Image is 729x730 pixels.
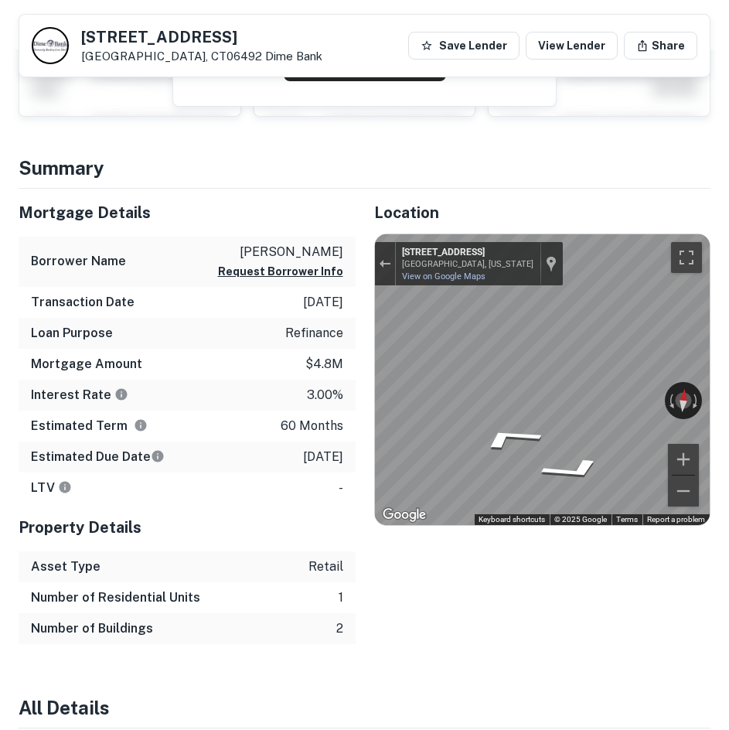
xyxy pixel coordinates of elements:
[668,444,699,475] button: Zoom in
[281,417,343,435] p: 60 months
[31,479,72,497] h6: LTV
[19,694,710,721] h4: All Details
[652,606,729,681] iframe: Chat Widget
[374,201,711,224] h5: Location
[58,480,72,494] svg: LTVs displayed on the website are for informational purposes only and may be reported incorrectly...
[402,247,533,259] div: [STREET_ADDRESS]
[31,386,128,404] h6: Interest Rate
[303,293,343,312] p: [DATE]
[516,452,632,487] path: Go Southeast, Beaumont Rd
[375,234,710,525] div: Street View
[218,243,343,261] p: [PERSON_NAME]
[31,448,165,466] h6: Estimated Due Date
[31,619,153,638] h6: Number of Buildings
[31,417,148,435] h6: Estimated Term
[647,515,705,524] a: Report a problem
[479,514,545,525] button: Keyboard shortcuts
[336,619,343,638] p: 2
[408,32,519,60] button: Save Lender
[451,420,567,456] path: Go Northwest, Beaumont Rd
[31,252,126,271] h6: Borrower Name
[691,382,702,419] button: Rotate clockwise
[671,242,702,273] button: Toggle fullscreen view
[31,588,200,607] h6: Number of Residential Units
[375,234,710,525] div: Map
[285,324,343,343] p: refinance
[218,262,343,281] button: Request Borrower Info
[308,558,343,576] p: retail
[665,382,676,419] button: Rotate counterclockwise
[379,505,430,525] a: Open this area in Google Maps (opens a new window)
[674,381,693,420] button: Reset the view
[375,254,395,275] button: Exit the Street View
[339,588,343,607] p: 1
[402,271,485,281] a: View on Google Maps
[31,293,135,312] h6: Transaction Date
[19,516,356,539] h5: Property Details
[339,479,343,497] p: -
[554,515,607,524] span: © 2025 Google
[616,515,638,524] a: Terms (opens in new tab)
[31,324,113,343] h6: Loan Purpose
[114,387,128,401] svg: The interest rates displayed on the website are for informational purposes only and may be report...
[151,449,165,463] svg: Estimate is based on a standard schedule for this type of loan.
[303,448,343,466] p: [DATE]
[81,49,322,63] p: [GEOGRAPHIC_DATA], CT06492
[265,49,322,63] a: Dime Bank
[31,558,100,576] h6: Asset Type
[668,476,699,507] button: Zoom out
[19,201,356,224] h5: Mortgage Details
[402,259,533,269] div: [GEOGRAPHIC_DATA], [US_STATE]
[526,32,618,60] a: View Lender
[379,505,430,525] img: Google
[31,355,142,374] h6: Mortgage Amount
[305,355,343,374] p: $4.8m
[81,29,322,45] h5: [STREET_ADDRESS]
[19,154,710,182] h4: Summary
[134,418,148,432] svg: Term is based on a standard schedule for this type of loan.
[546,255,557,272] a: Show location on map
[307,386,343,404] p: 3.00%
[624,32,697,60] button: Share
